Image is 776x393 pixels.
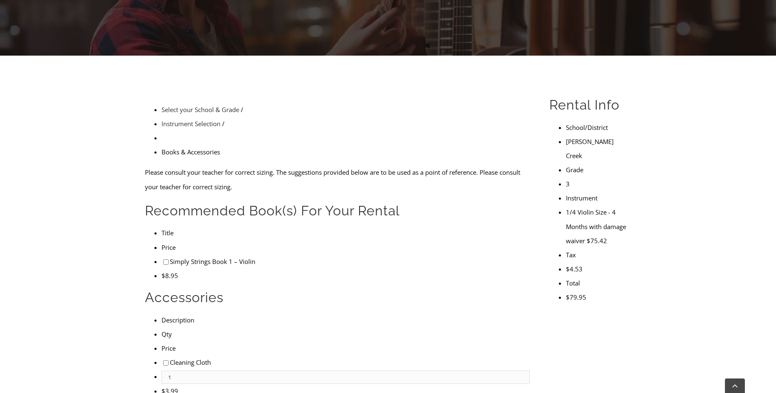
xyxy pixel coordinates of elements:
[241,105,243,114] span: /
[566,276,631,290] li: Total
[162,240,530,254] li: Price
[162,226,530,240] li: Title
[162,355,530,369] li: Cleaning Cloth
[162,120,220,128] a: Instrument Selection
[162,269,530,283] li: $8.95
[566,163,631,177] li: Grade
[566,205,631,247] li: 1/4 Violin Size - 4 Months with damage waiver $75.42
[549,96,631,114] h2: Rental Info
[566,248,631,262] li: Tax
[162,313,530,327] li: Description
[566,134,631,163] li: [PERSON_NAME] Creek
[162,145,530,159] li: Books & Accessories
[566,177,631,191] li: 3
[222,120,225,128] span: /
[162,254,530,269] li: Simply Strings Book 1 – Violin
[566,191,631,205] li: Instrument
[162,105,239,114] a: Select your School & Grade
[162,327,530,341] li: Qty
[162,341,530,355] li: Price
[145,202,530,220] h2: Recommended Book(s) For Your Rental
[145,289,530,306] h2: Accessories
[566,290,631,304] li: $79.95
[145,165,530,193] p: Please consult your teacher for correct sizing. The suggestions provided below are to be used as ...
[566,120,631,134] li: School/District
[566,262,631,276] li: $4.53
